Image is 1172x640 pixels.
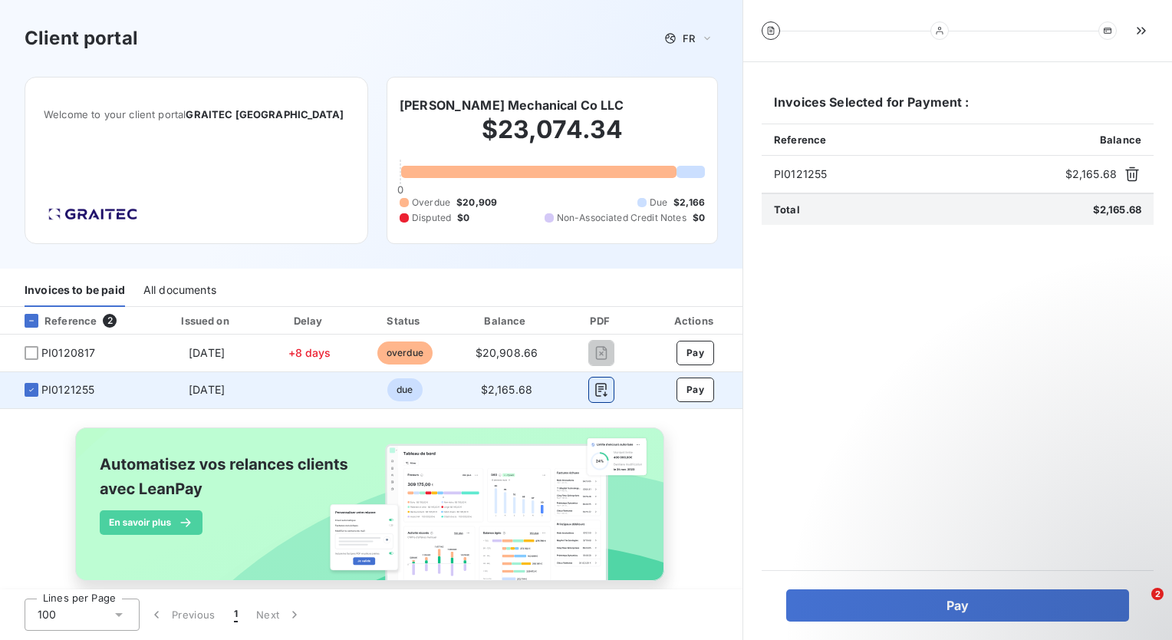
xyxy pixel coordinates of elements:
span: PI0121255 [41,382,94,398]
span: [DATE] [189,383,225,396]
span: 2 [1151,588,1164,600]
span: Due [650,196,667,209]
button: Pay [677,341,714,365]
span: PI0120817 [41,345,95,361]
span: $2,165.68 [1093,203,1141,216]
span: 100 [38,607,56,622]
div: Actions [647,313,744,328]
span: $2,166 [673,196,705,209]
span: $0 [693,211,705,225]
span: Welcome to your client portal [44,108,349,120]
span: Balance [1100,134,1141,146]
span: Overdue [412,196,450,209]
span: FR [683,32,695,45]
button: Pay [677,378,714,402]
span: $0 [457,211,469,225]
span: [DATE] [189,346,225,359]
span: PI0121255 [774,167,1059,182]
span: 0 [397,183,403,196]
span: due [387,378,422,401]
span: Disputed [412,211,451,225]
button: Pay [786,589,1129,622]
span: Total [774,203,800,216]
span: GRAITEC [GEOGRAPHIC_DATA] [186,108,344,120]
img: Company logo [44,203,142,225]
span: +8 days [288,346,331,359]
iframe: Intercom notifications message [865,491,1172,599]
span: 1 [234,607,238,622]
span: $2,165.68 [1065,167,1117,182]
button: Next [247,599,311,631]
span: $20,909 [456,196,497,209]
img: banner [61,418,681,607]
h6: [PERSON_NAME] Mechanical Co LLC [400,96,624,114]
div: Balance [456,313,556,328]
span: $20,908.66 [476,346,538,359]
div: Reference [12,314,97,328]
h3: Client portal [25,25,138,52]
span: Non-Associated Credit Notes [557,211,686,225]
span: 2 [103,314,117,328]
div: Invoices to be paid [25,275,125,307]
span: overdue [377,341,433,365]
button: Previous [140,599,225,631]
div: PDF [562,313,640,328]
h2: $23,074.34 [400,114,705,160]
button: 1 [225,599,247,631]
div: All documents [143,275,216,307]
iframe: Intercom live chat [1120,588,1157,625]
span: $2,165.68 [481,383,532,396]
div: Issued on [153,313,259,328]
div: Status [359,313,450,328]
h6: Invoices Selected for Payment : [762,93,1154,124]
div: Delay [266,313,354,328]
span: Reference [774,134,826,146]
